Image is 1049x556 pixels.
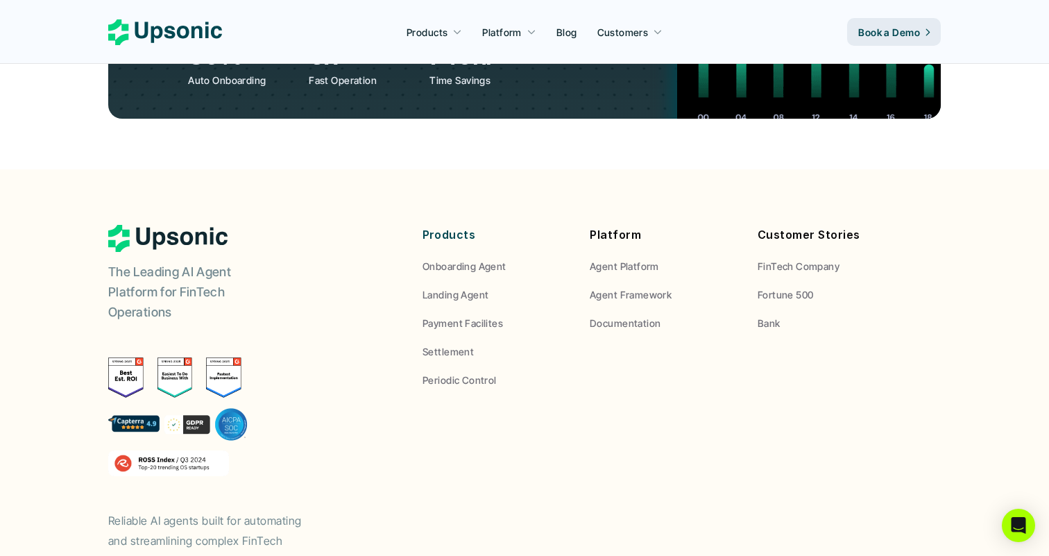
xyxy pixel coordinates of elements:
[597,25,649,40] p: Customers
[590,225,737,245] p: Platform
[423,373,497,387] p: Periodic Control
[758,225,905,245] p: Customer Stories
[847,18,941,46] a: Book a Demo
[188,73,298,87] p: Auto Onboarding
[590,259,659,273] p: Agent Platform
[108,262,282,322] p: The Leading AI Agent Platform for FinTech Operations
[423,344,474,359] p: Settlement
[858,25,920,40] p: Book a Demo
[429,73,540,87] p: Time Savings
[1002,509,1035,542] div: Open Intercom Messenger
[407,25,447,40] p: Products
[482,25,521,40] p: Platform
[758,316,781,330] p: Bank
[423,225,570,245] p: Products
[590,316,737,330] a: Documentation
[758,287,814,302] p: Fortune 500
[423,316,503,330] p: Payment Facilites
[548,19,586,44] a: Blog
[556,25,577,40] p: Blog
[423,259,506,273] p: Onboarding Agent
[309,73,419,87] p: Fast Operation
[423,287,488,302] p: Landing Agent
[423,259,570,273] a: Onboarding Agent
[590,316,660,330] p: Documentation
[398,19,470,44] a: Products
[590,287,672,302] p: Agent Framework
[758,259,839,273] p: FinTech Company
